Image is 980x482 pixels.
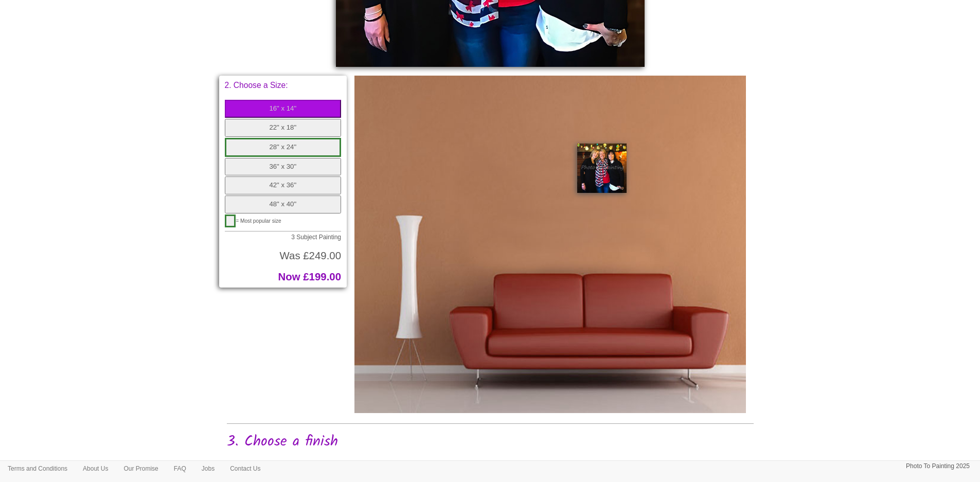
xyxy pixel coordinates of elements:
[225,81,342,90] p: 2. Choose a Size:
[166,461,194,476] a: FAQ
[75,461,116,476] a: About Us
[303,271,341,282] span: £199.00
[225,195,342,213] button: 48" x 40"
[222,461,268,476] a: Contact Us
[225,119,342,137] button: 22" x 18"
[227,434,754,450] h2: 3. Choose a finish
[116,461,166,476] a: Our Promise
[280,250,341,261] span: Was £249.00
[354,76,746,413] img: Please click the buttons to see your painting on the wall
[194,461,222,476] a: Jobs
[225,158,342,176] button: 36" x 30"
[278,271,300,282] span: Now
[236,218,281,224] span: = Most popular size
[225,100,342,118] button: 16" x 14"
[225,234,342,240] p: 3 Subject Painting
[906,461,970,472] p: Photo To Painting 2025
[577,144,627,192] img: Painting
[225,176,342,194] button: 42" x 36"
[225,138,342,157] button: 28" x 24"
